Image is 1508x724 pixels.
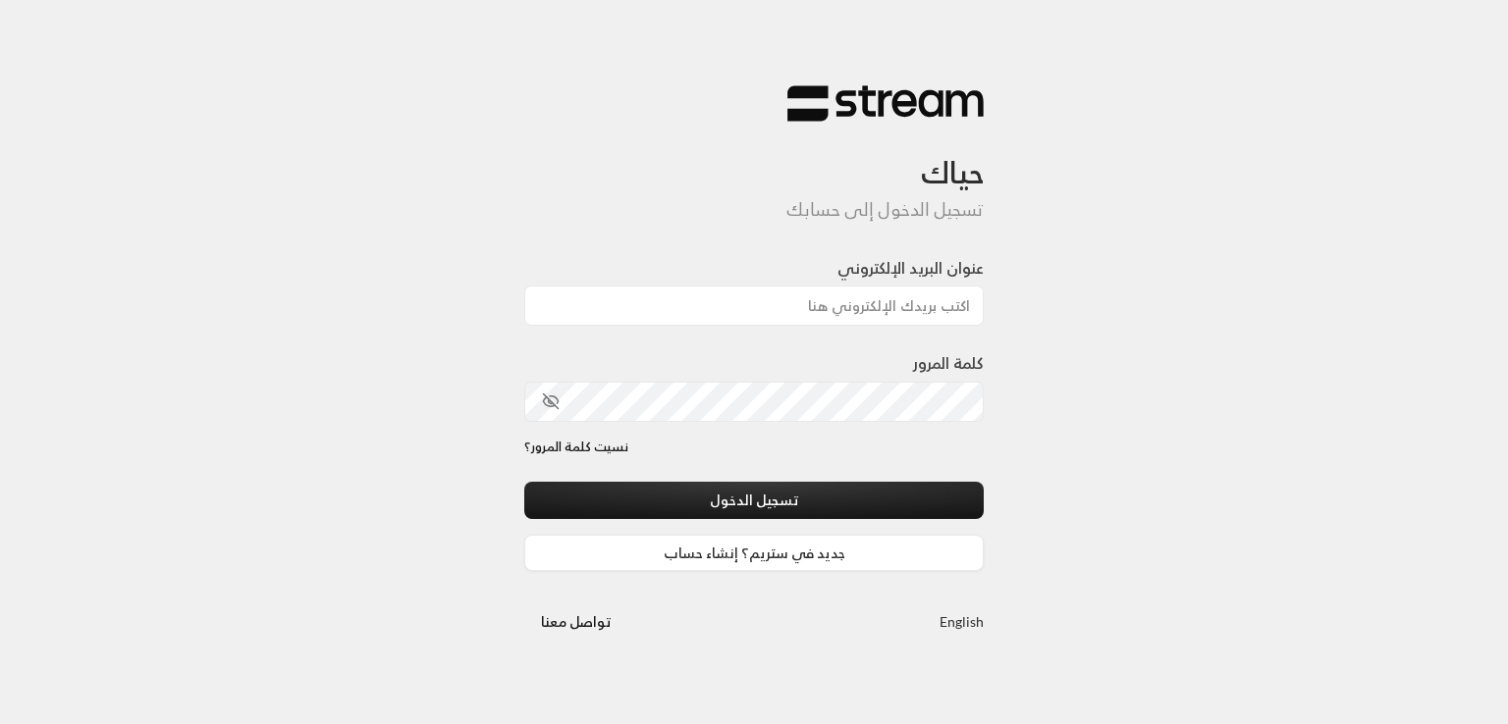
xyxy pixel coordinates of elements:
h3: حياك [524,123,984,190]
button: toggle password visibility [534,385,567,418]
a: تواصل معنا [524,609,627,634]
a: جديد في ستريم؟ إنشاء حساب [524,535,984,571]
a: English [940,603,984,640]
a: نسيت كلمة المرور؟ [524,438,628,457]
label: كلمة المرور [913,351,984,375]
button: تسجيل الدخول [524,482,984,518]
img: Stream Logo [787,84,984,123]
label: عنوان البريد الإلكتروني [837,256,984,280]
button: تواصل معنا [524,603,627,640]
h5: تسجيل الدخول إلى حسابك [524,199,984,221]
input: اكتب بريدك الإلكتروني هنا [524,285,984,326]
